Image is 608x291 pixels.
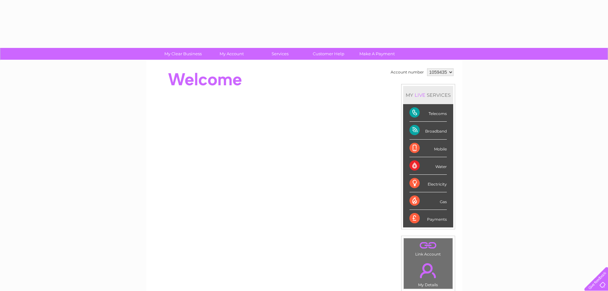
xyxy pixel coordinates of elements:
[405,259,451,282] a: .
[351,48,403,60] a: Make A Payment
[254,48,306,60] a: Services
[205,48,258,60] a: My Account
[403,258,453,289] td: My Details
[409,157,447,175] div: Water
[409,192,447,210] div: Gas
[413,92,427,98] div: LIVE
[403,86,453,104] div: MY SERVICES
[409,122,447,139] div: Broadband
[409,140,447,157] div: Mobile
[389,67,425,78] td: Account number
[302,48,355,60] a: Customer Help
[157,48,209,60] a: My Clear Business
[403,238,453,258] td: Link Account
[405,240,451,251] a: .
[409,104,447,122] div: Telecoms
[409,175,447,192] div: Electricity
[409,210,447,227] div: Payments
